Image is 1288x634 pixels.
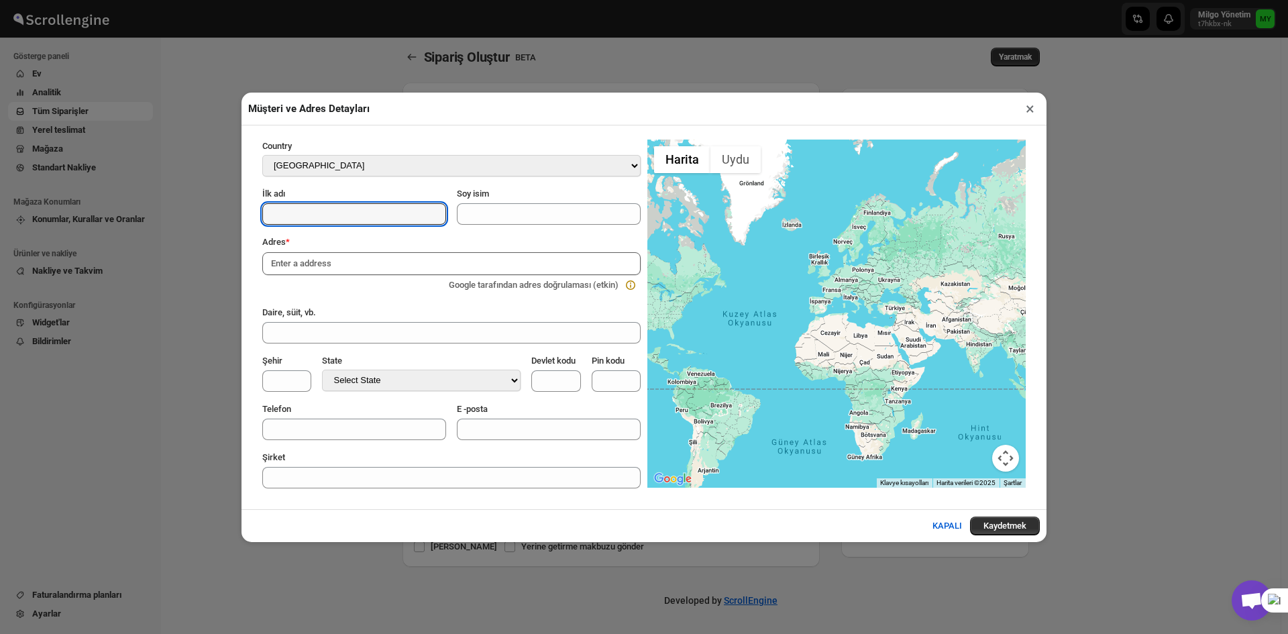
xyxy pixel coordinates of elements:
[449,280,619,290] span: Google tarafından adres doğrulaması (etkin)
[651,470,695,488] a: Bu bölgeyi Google Haritalar'da açın (yeni pencerede açılır)
[322,354,521,370] div: State
[936,479,996,486] span: Harita verileri ©2025
[880,478,928,488] button: Klavye kısayolları
[651,470,695,488] img: Google
[457,404,488,414] span: E -posta
[592,356,625,366] span: Pin kodu
[654,146,710,173] button: Sokak haritasını göster
[710,146,761,173] button: Uydu görüntülerini göster
[262,235,641,249] div: Adres
[262,189,285,199] span: İlk adı
[262,356,282,366] span: Şehir
[1232,580,1272,621] div: Açık sohbet
[262,404,291,414] span: Telefon
[248,102,370,115] h2: Müşteri ve Adres Detayları
[531,356,576,366] span: Devlet kodu
[262,452,285,462] span: Şirket
[970,517,1040,535] button: Kaydetmek
[262,307,316,317] span: Daire, süit, vb.
[1004,479,1022,486] a: Şartlar (yeni sekmede açılır)
[262,252,641,275] input: Enter a address
[262,140,641,155] div: Country
[992,445,1019,472] button: Harita kamerası kontrolleri
[924,513,970,539] button: KAPALI
[457,189,489,199] span: Soy isim
[1020,99,1040,118] button: ×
